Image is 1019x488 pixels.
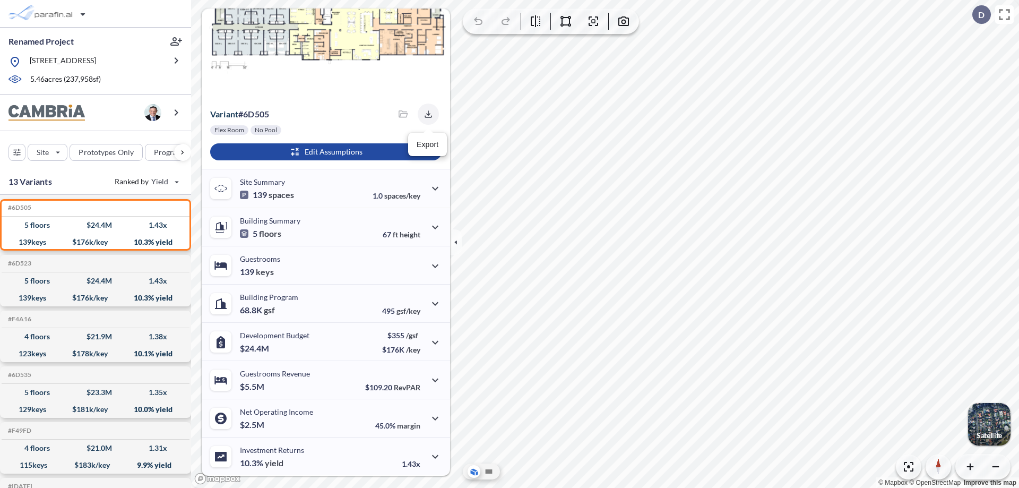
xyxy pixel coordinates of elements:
[383,230,420,239] p: 67
[968,403,1011,446] img: Switcher Image
[240,228,281,239] p: 5
[214,126,244,134] p: Flex Room
[417,139,438,150] p: Export
[210,143,442,160] button: Edit Assumptions
[255,126,277,134] p: No Pool
[482,465,495,478] button: Site Plan
[240,458,283,468] p: 10.3%
[968,403,1011,446] button: Switcher ImageSatellite
[6,204,31,211] h5: Click to copy the code
[79,147,134,158] p: Prototypes Only
[240,407,313,416] p: Net Operating Income
[30,74,101,85] p: 5.46 acres ( 237,958 sf)
[240,381,266,392] p: $5.5M
[240,343,271,354] p: $24.4M
[6,427,31,434] h5: Click to copy the code
[909,479,961,486] a: OpenStreetMap
[240,254,280,263] p: Guestrooms
[400,230,420,239] span: height
[210,109,238,119] span: Variant
[6,315,31,323] h5: Click to copy the code
[406,345,420,354] span: /key
[144,104,161,121] img: user logo
[402,459,420,468] p: 1.43x
[256,267,274,277] span: keys
[240,293,298,302] p: Building Program
[978,10,985,20] p: D
[269,190,294,200] span: spaces
[6,371,31,379] h5: Click to copy the code
[37,147,49,158] p: Site
[240,190,294,200] p: 139
[365,383,420,392] p: $109.20
[305,147,362,157] p: Edit Assumptions
[977,431,1002,440] p: Satellite
[240,331,309,340] p: Development Budget
[240,177,285,186] p: Site Summary
[396,306,420,315] span: gsf/key
[406,331,418,340] span: /gsf
[240,216,300,225] p: Building Summary
[210,109,269,119] p: # 6d505
[240,446,304,455] p: Investment Returns
[397,421,420,430] span: margin
[384,191,420,200] span: spaces/key
[878,479,908,486] a: Mapbox
[70,144,143,161] button: Prototypes Only
[240,267,274,277] p: 139
[151,176,169,187] span: Yield
[375,421,420,430] p: 45.0%
[265,458,283,468] span: yield
[240,305,275,315] p: 68.8K
[154,147,184,158] p: Program
[6,260,31,267] h5: Click to copy the code
[394,383,420,392] span: RevPAR
[106,173,186,190] button: Ranked by Yield
[264,305,275,315] span: gsf
[240,419,266,430] p: $2.5M
[468,465,480,478] button: Aerial View
[8,105,85,121] img: BrandImage
[194,473,241,485] a: Mapbox homepage
[28,144,67,161] button: Site
[393,230,398,239] span: ft
[373,191,420,200] p: 1.0
[259,228,281,239] span: floors
[8,175,52,188] p: 13 Variants
[240,369,310,378] p: Guestrooms Revenue
[145,144,202,161] button: Program
[382,331,420,340] p: $355
[8,36,74,47] p: Renamed Project
[382,306,420,315] p: 495
[30,55,96,69] p: [STREET_ADDRESS]
[382,345,420,354] p: $176K
[964,479,1016,486] a: Improve this map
